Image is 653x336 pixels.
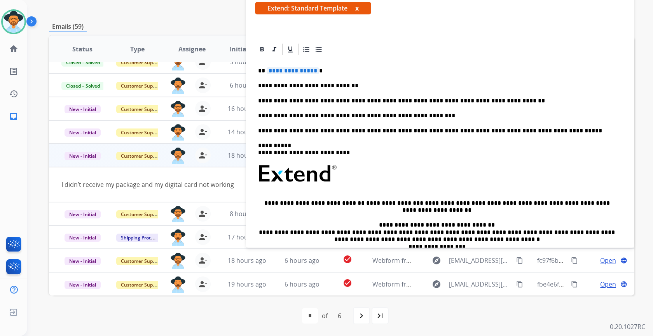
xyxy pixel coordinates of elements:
span: Closed – Solved [61,82,105,90]
div: I didn’t receive my package and my digital card not working [61,180,512,189]
mat-icon: explore [432,256,441,265]
img: agent-avatar [170,206,186,222]
span: Open [600,256,616,265]
span: Customer Support [116,128,167,137]
span: New - Initial [65,234,101,242]
span: 14 hours ago [228,128,266,136]
div: Ordered List [300,44,312,55]
span: Extend: Standard Template [255,2,371,14]
span: New - Initial [65,128,101,137]
mat-icon: list_alt [9,67,18,76]
span: Customer Support [116,257,167,265]
div: Underline [285,44,296,55]
mat-icon: inbox [9,112,18,121]
span: 18 hours ago [228,151,266,160]
span: Webform from [EMAIL_ADDRESS][DOMAIN_NAME] on [DATE] [372,256,548,265]
mat-icon: last_page [375,311,385,320]
span: Customer Support [116,105,167,113]
img: agent-avatar [170,77,186,94]
span: 16 hours ago [228,104,266,113]
div: Italic [269,44,280,55]
span: 18 hours ago [228,256,266,265]
span: Initial Date [230,44,265,54]
img: avatar [3,11,24,33]
span: Shipping Protection [116,234,169,242]
img: agent-avatar [170,276,186,293]
p: Emails (59) [49,22,87,32]
span: New - Initial [65,210,101,218]
img: agent-avatar [170,253,186,269]
span: 6 hours ago [285,256,320,265]
img: agent-avatar [170,124,186,141]
span: [EMAIL_ADDRESS][DOMAIN_NAME] [449,280,512,289]
span: 17 hours ago [228,233,266,241]
mat-icon: person_remove [198,151,208,160]
mat-icon: content_copy [516,281,523,288]
mat-icon: history [9,89,18,99]
mat-icon: language [620,257,627,264]
mat-icon: person_remove [198,209,208,218]
mat-icon: person_remove [198,256,208,265]
div: Bold [256,44,268,55]
span: 19 hours ago [228,280,266,289]
div: Bullet List [313,44,325,55]
p: 0.20.1027RC [610,322,645,331]
span: New - Initial [65,257,101,265]
div: of [322,311,328,320]
span: New - Initial [65,152,101,160]
span: Customer Support [116,152,167,160]
mat-icon: check_circle [343,278,352,288]
mat-icon: person_remove [198,81,208,90]
button: x [355,4,359,13]
span: Customer Support [116,210,167,218]
img: agent-avatar [170,229,186,246]
mat-icon: content_copy [571,257,578,264]
mat-icon: content_copy [571,281,578,288]
span: 6 hours ago [285,280,320,289]
mat-icon: person_remove [198,127,208,137]
span: Assignee [178,44,206,54]
span: [EMAIL_ADDRESS][DOMAIN_NAME] [449,256,512,265]
span: Customer Support [116,82,167,90]
mat-icon: person_remove [198,104,208,113]
mat-icon: language [620,281,627,288]
span: fc97f6b9-bfce-42bd-af1b-4756e8448b32 [537,256,652,265]
span: Status [72,44,93,54]
img: agent-avatar [170,148,186,164]
span: New - Initial [65,105,101,113]
mat-icon: explore [432,280,441,289]
span: 8 hours ago [230,209,265,218]
img: agent-avatar [170,101,186,117]
mat-icon: person_remove [198,232,208,242]
span: New - Initial [65,281,101,289]
mat-icon: check_circle [343,255,352,264]
span: Webform from [EMAIL_ADDRESS][DOMAIN_NAME] on [DATE] [372,280,548,289]
mat-icon: person_remove [198,280,208,289]
span: Customer Support [116,281,167,289]
mat-icon: home [9,44,18,53]
span: Open [600,280,616,289]
mat-icon: content_copy [516,257,523,264]
span: Type [130,44,145,54]
span: 6 hours ago [230,81,265,90]
mat-icon: navigate_next [357,311,366,320]
div: 6 [332,308,347,324]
